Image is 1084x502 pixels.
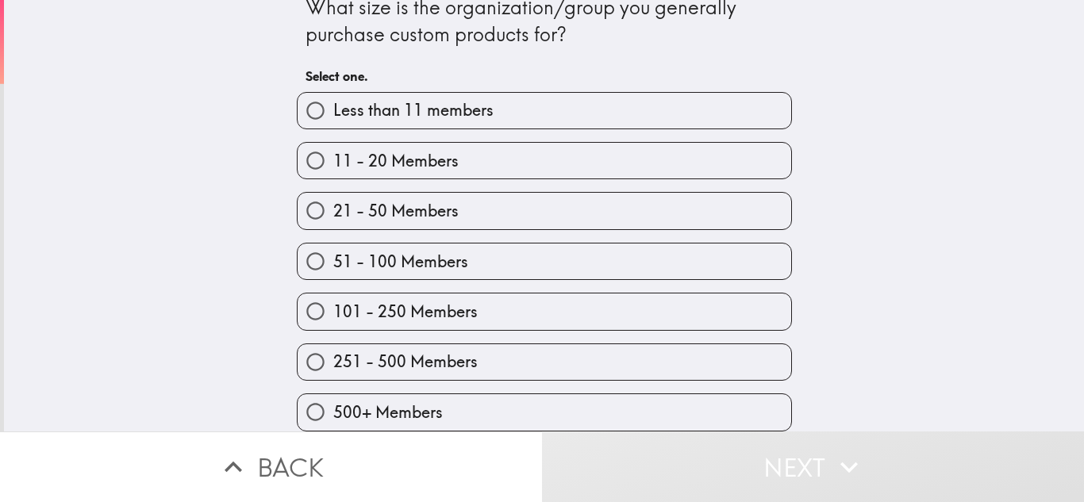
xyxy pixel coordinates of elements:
[333,351,478,373] span: 251 - 500 Members
[298,243,791,279] button: 51 - 100 Members
[333,200,459,222] span: 21 - 50 Members
[333,150,459,172] span: 11 - 20 Members
[333,251,468,273] span: 51 - 100 Members
[306,67,783,85] h6: Select one.
[298,143,791,178] button: 11 - 20 Members
[333,401,443,423] span: 500+ Members
[298,394,791,430] button: 500+ Members
[333,99,494,121] span: Less than 11 members
[298,193,791,228] button: 21 - 50 Members
[333,301,478,323] span: 101 - 250 Members
[542,431,1084,502] button: Next
[298,344,791,380] button: 251 - 500 Members
[298,93,791,128] button: Less than 11 members
[298,293,791,329] button: 101 - 250 Members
